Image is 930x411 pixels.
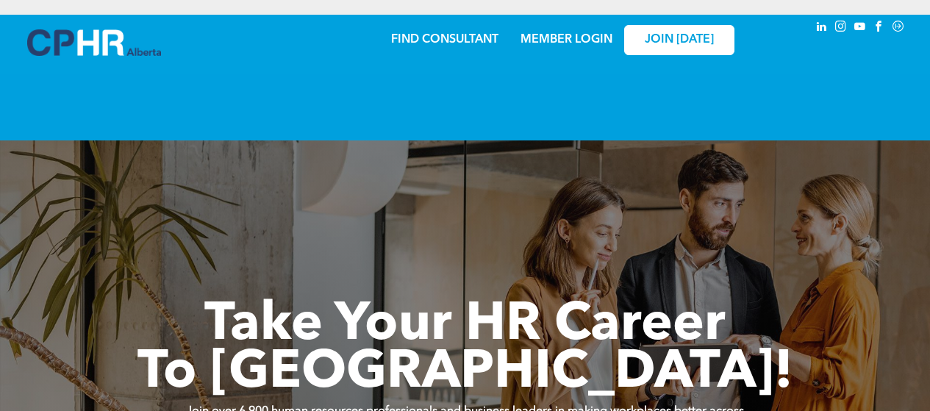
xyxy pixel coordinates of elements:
img: A blue and white logo for cp alberta [27,29,161,56]
a: facebook [871,18,887,38]
span: JOIN [DATE] [645,33,714,47]
a: JOIN [DATE] [624,25,734,55]
a: Social network [890,18,906,38]
a: instagram [833,18,849,38]
span: To [GEOGRAPHIC_DATA]! [137,347,793,400]
a: MEMBER LOGIN [521,34,612,46]
a: youtube [852,18,868,38]
a: FIND CONSULTANT [391,34,498,46]
a: linkedin [814,18,830,38]
span: Take Your HR Career [204,299,726,352]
